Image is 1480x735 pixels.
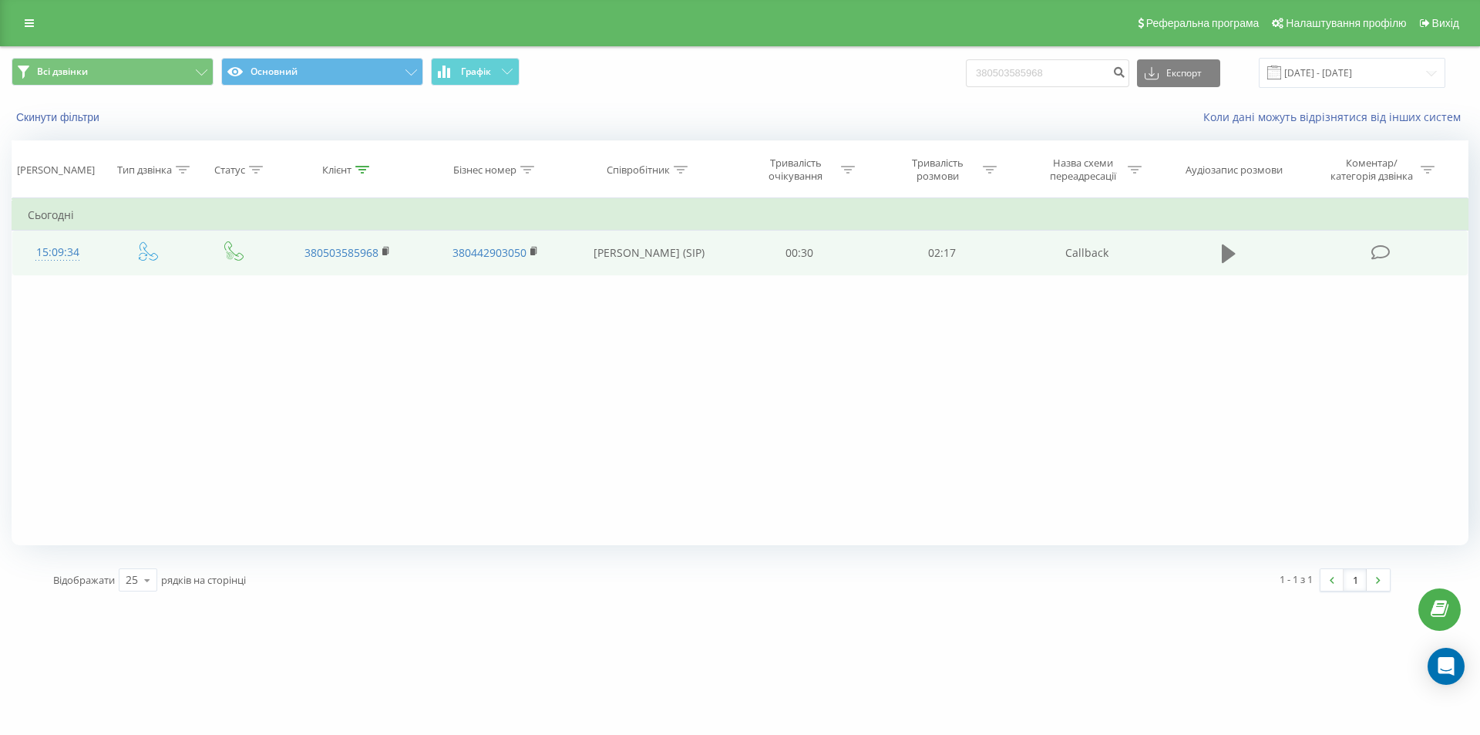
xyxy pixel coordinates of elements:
[117,164,172,177] div: Тип дзвінка
[728,231,870,275] td: 00:30
[17,164,95,177] div: [PERSON_NAME]
[569,231,728,275] td: [PERSON_NAME] (SIP)
[1186,164,1283,177] div: Аудіозапис розмови
[1041,157,1124,183] div: Назва схеми переадресації
[896,157,979,183] div: Тривалість розмови
[870,231,1012,275] td: 02:17
[221,58,423,86] button: Основний
[12,58,214,86] button: Всі дзвінки
[304,245,378,260] a: 380503585968
[37,66,88,78] span: Всі дзвінки
[461,66,491,77] span: Графік
[12,200,1468,231] td: Сьогодні
[161,573,246,587] span: рядків на сторінці
[1280,571,1313,587] div: 1 - 1 з 1
[1286,17,1406,29] span: Налаштування профілю
[1428,648,1465,685] div: Open Intercom Messenger
[28,238,88,268] div: 15:09:34
[966,59,1129,87] input: Пошук за номером
[1432,17,1459,29] span: Вихід
[452,245,526,260] a: 380442903050
[755,157,837,183] div: Тривалість очікування
[322,164,351,177] div: Клієнт
[607,164,670,177] div: Співробітник
[126,572,138,588] div: 25
[1344,569,1367,591] a: 1
[1146,17,1260,29] span: Реферальна програма
[53,573,115,587] span: Відображати
[1327,157,1417,183] div: Коментар/категорія дзвінка
[1137,59,1220,87] button: Експорт
[453,164,516,177] div: Бізнес номер
[1203,110,1468,124] a: Коли дані можуть відрізнятися вiд інших систем
[12,110,107,124] button: Скинути фільтри
[431,58,520,86] button: Графік
[1013,231,1161,275] td: Callback
[214,164,245,177] div: Статус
